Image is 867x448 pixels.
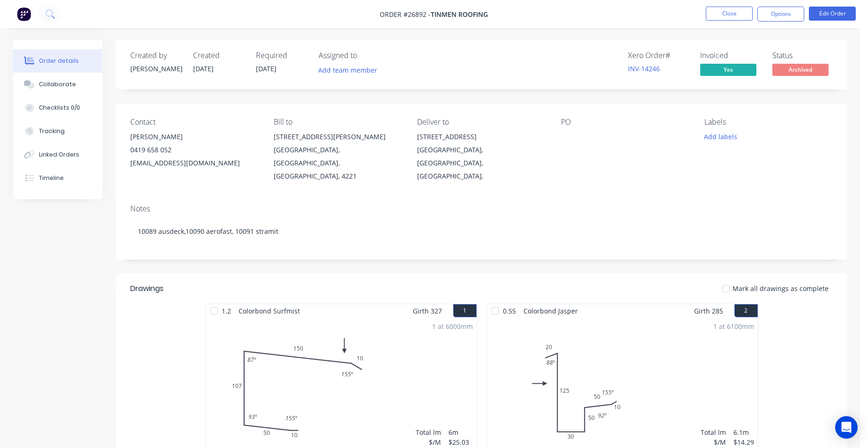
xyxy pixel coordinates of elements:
div: 1 at 6100mm [713,321,754,331]
div: Order details [39,57,79,65]
div: Required [256,51,307,60]
div: Created by [130,51,182,60]
span: Girth 285 [694,304,723,318]
span: Order #26892 - [380,10,431,19]
div: Contact [130,118,259,127]
div: 0419 658 052 [130,143,259,157]
div: Created [193,51,245,60]
button: Options [757,7,804,22]
span: Girth 327 [413,304,442,318]
span: 0.55 [499,304,520,318]
div: Invoiced [700,51,761,60]
div: Xero Order # [628,51,689,60]
div: [PERSON_NAME] [130,130,259,143]
div: [STREET_ADDRESS][PERSON_NAME][GEOGRAPHIC_DATA], [GEOGRAPHIC_DATA], [GEOGRAPHIC_DATA], 4221 [274,130,402,183]
button: Edit Order [809,7,856,21]
button: Linked Orders [13,143,102,166]
div: Checklists 0/0 [39,104,80,112]
div: [STREET_ADDRESS][PERSON_NAME] [274,130,402,143]
div: [STREET_ADDRESS][GEOGRAPHIC_DATA], [GEOGRAPHIC_DATA], [GEOGRAPHIC_DATA], [417,130,546,183]
div: $25.03 [448,437,473,447]
a: INV-14246 [628,64,660,73]
div: Status [772,51,833,60]
button: Checklists 0/0 [13,96,102,119]
div: Labels [704,118,833,127]
span: Colorbond Surfmist [235,304,304,318]
button: Add team member [319,64,382,76]
div: Total lm [416,427,441,437]
span: 1.2 [218,304,235,318]
div: [STREET_ADDRESS] [417,130,546,143]
div: Deliver to [417,118,546,127]
div: Drawings [130,283,164,294]
span: [DATE] [193,64,214,73]
button: Tracking [13,119,102,143]
div: $/M [416,437,441,447]
div: Linked Orders [39,150,79,159]
span: Mark all drawings as complete [732,284,829,293]
button: Close [706,7,753,21]
div: Assigned to [319,51,412,60]
div: 6.1m [733,427,754,437]
span: [DATE] [256,64,277,73]
div: Bill to [274,118,402,127]
div: [PERSON_NAME] [130,64,182,74]
div: 1 at 6000mm [432,321,473,331]
div: Total lm [701,427,726,437]
button: Add labels [699,130,742,143]
button: 2 [734,304,758,317]
span: Yes [700,64,756,75]
span: Archived [772,64,829,75]
button: 1 [453,304,477,317]
div: 10089 ausdeck,10090 aerofast, 10091 stramit [130,217,833,246]
div: Notes [130,204,833,213]
div: $/M [701,437,726,447]
button: Timeline [13,166,102,190]
span: Colorbond Jasper [520,304,582,318]
div: Open Intercom Messenger [835,416,858,439]
img: Factory [17,7,31,21]
div: [GEOGRAPHIC_DATA], [GEOGRAPHIC_DATA], [GEOGRAPHIC_DATA], 4221 [274,143,402,183]
div: PO [561,118,689,127]
button: Collaborate [13,73,102,96]
div: Timeline [39,174,64,182]
div: $14.29 [733,437,754,447]
div: [EMAIL_ADDRESS][DOMAIN_NAME] [130,157,259,170]
span: Tinmen Roofing [431,10,488,19]
div: [PERSON_NAME]0419 658 052[EMAIL_ADDRESS][DOMAIN_NAME] [130,130,259,170]
div: Tracking [39,127,65,135]
div: Collaborate [39,80,76,89]
button: Add team member [313,64,382,76]
div: [GEOGRAPHIC_DATA], [GEOGRAPHIC_DATA], [GEOGRAPHIC_DATA], [417,143,546,183]
button: Order details [13,49,102,73]
div: 6m [448,427,473,437]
